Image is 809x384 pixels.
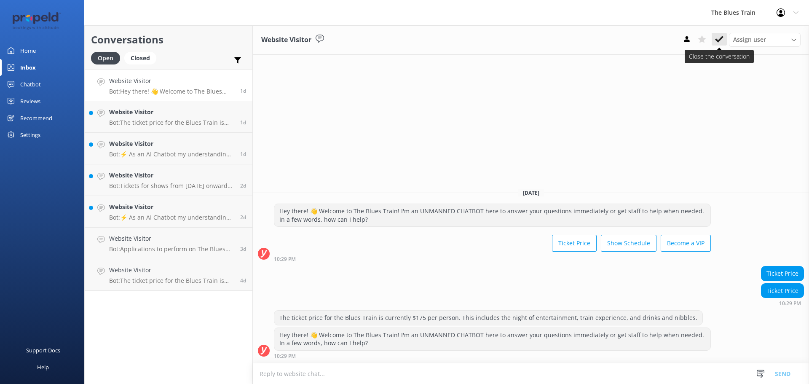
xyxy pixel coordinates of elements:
p: Bot: ⚡ As an AI Chatbot my understanding of some questions is limited. Please rephrase your quest... [109,214,234,221]
div: Help [37,359,49,376]
h4: Website Visitor [109,171,234,180]
h4: Website Visitor [109,266,234,275]
div: 10:29pm 17-Aug-2025 (UTC +10:00) Australia/Sydney [761,300,804,306]
span: [DATE] [518,189,544,196]
button: Show Schedule [601,235,656,252]
div: Ticket Price [761,266,804,281]
h4: Website Visitor [109,202,234,212]
h3: Website Visitor [261,35,311,46]
div: Home [20,42,36,59]
strong: 10:29 PM [274,257,296,262]
span: 07:22pm 17-Aug-2025 (UTC +10:00) Australia/Sydney [240,119,246,126]
h4: Website Visitor [109,234,234,243]
p: Bot: Hey there! 👋 Welcome to The Blues Train! I'm an UNMANNED CHATBOT here to answer your questio... [109,88,234,95]
a: Website VisitorBot:⚡ As an AI Chatbot my understanding of some questions is limited. Please rephr... [85,196,252,228]
h4: Website Visitor [109,139,234,148]
div: Settings [20,126,40,143]
a: Website VisitorBot:Applications to perform on The Blues Train can be made via email to [EMAIL_ADD... [85,228,252,259]
div: Recommend [20,110,52,126]
strong: 10:29 PM [779,301,801,306]
a: Website VisitorBot:The ticket price for the Blues Train is currently $175 per person. This includ... [85,101,252,133]
strong: 10:29 PM [274,354,296,359]
div: Ticket Price [761,284,804,298]
div: Chatbot [20,76,41,93]
p: Bot: The ticket price for the Blues Train is currently $175 per person. This includes the night o... [109,277,234,285]
a: Website VisitorBot:Hey there! 👋 Welcome to The Blues Train! I'm an UNMANNED CHATBOT here to answe... [85,70,252,101]
a: Website VisitorBot:The ticket price for the Blues Train is currently $175 per person. This includ... [85,259,252,291]
div: 10:29pm 17-Aug-2025 (UTC +10:00) Australia/Sydney [274,256,711,262]
span: 10:29pm 17-Aug-2025 (UTC +10:00) Australia/Sydney [240,87,246,94]
div: Assign User [729,33,801,46]
h4: Website Visitor [109,107,234,117]
div: Support Docs [26,342,60,359]
div: Open [91,52,120,64]
span: 08:49am 17-Aug-2025 (UTC +10:00) Australia/Sydney [240,182,246,189]
div: Inbox [20,59,36,76]
h2: Conversations [91,32,246,48]
a: Open [91,53,124,62]
div: Hey there! 👋 Welcome to The Blues Train! I'm an UNMANNED CHATBOT here to answer your questions im... [274,328,710,350]
p: Bot: ⚡ As an AI Chatbot my understanding of some questions is limited. Please rephrase your quest... [109,150,234,158]
img: 12-1677471078.png [13,12,61,30]
div: Hey there! 👋 Welcome to The Blues Train! I'm an UNMANNED CHATBOT here to answer your questions im... [274,204,710,226]
a: Website VisitorBot:Tickets for shows from [DATE] onwards will be announced in late 2025.2d [85,164,252,196]
p: Bot: Applications to perform on The Blues Train can be made via email to [EMAIL_ADDRESS][DOMAIN_N... [109,245,234,253]
div: The ticket price for the Blues Train is currently $175 per person. This includes the night of ent... [274,311,702,325]
button: Become a VIP [661,235,711,252]
div: Closed [124,52,156,64]
div: 10:29pm 17-Aug-2025 (UTC +10:00) Australia/Sydney [274,353,711,359]
a: Website VisitorBot:⚡ As an AI Chatbot my understanding of some questions is limited. Please rephr... [85,133,252,164]
span: 08:40pm 14-Aug-2025 (UTC +10:00) Australia/Sydney [240,277,246,284]
p: Bot: Tickets for shows from [DATE] onwards will be announced in late 2025. [109,182,234,190]
span: 12:40pm 15-Aug-2025 (UTC +10:00) Australia/Sydney [240,245,246,252]
p: Bot: The ticket price for the Blues Train is currently $175 per person. This includes the night o... [109,119,234,126]
h4: Website Visitor [109,76,234,86]
span: Assign user [733,35,766,44]
span: 02:57pm 16-Aug-2025 (UTC +10:00) Australia/Sydney [240,214,246,221]
a: Closed [124,53,161,62]
button: Ticket Price [552,235,597,252]
div: Reviews [20,93,40,110]
span: 04:25pm 17-Aug-2025 (UTC +10:00) Australia/Sydney [240,150,246,158]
